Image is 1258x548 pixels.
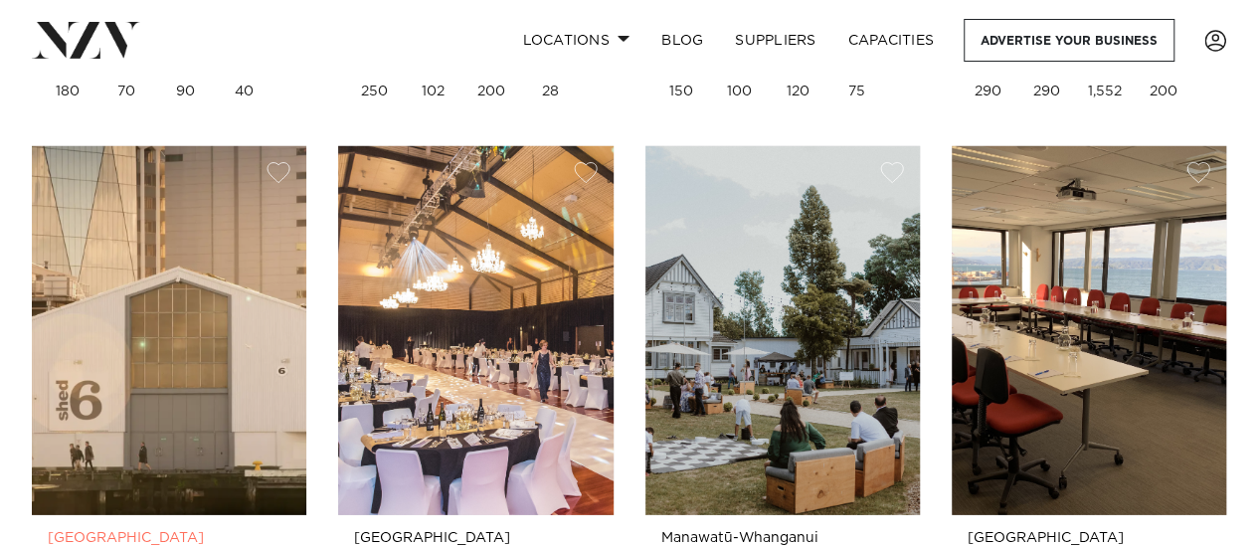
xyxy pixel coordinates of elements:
[719,19,831,62] a: SUPPLIERS
[661,531,904,546] small: Manawatū-Whanganui
[354,531,597,546] small: [GEOGRAPHIC_DATA]
[32,22,140,58] img: nzv-logo.png
[48,531,290,546] small: [GEOGRAPHIC_DATA]
[506,19,645,62] a: Locations
[968,531,1210,546] small: [GEOGRAPHIC_DATA]
[964,19,1174,62] a: Advertise your business
[645,19,719,62] a: BLOG
[832,19,951,62] a: Capacities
